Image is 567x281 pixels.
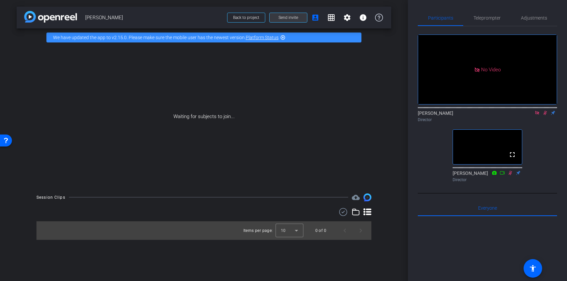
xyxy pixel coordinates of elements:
div: [PERSON_NAME] [453,170,522,183]
mat-icon: cloud_upload [352,193,360,201]
div: Director [453,177,522,183]
mat-icon: fullscreen [508,151,516,159]
img: app-logo [24,11,77,23]
button: Back to project [227,13,265,23]
div: Items per page: [243,227,273,234]
div: Session Clips [36,194,65,201]
div: 0 of 0 [315,227,326,234]
button: Next page [353,223,369,239]
span: Back to project [233,15,259,20]
span: Teleprompter [473,16,501,20]
div: Director [418,117,557,123]
span: No Video [481,66,501,72]
mat-icon: accessibility [529,264,537,272]
button: Previous page [337,223,353,239]
span: [PERSON_NAME] [85,11,223,24]
button: Send invite [269,13,307,23]
div: Waiting for subjects to join... [17,46,391,187]
div: We have updated the app to v2.15.0. Please make sure the mobile user has the newest version. [46,33,361,42]
mat-icon: info [359,14,367,22]
mat-icon: highlight_off [280,35,285,40]
img: Session clips [363,193,371,201]
a: Platform Status [246,35,279,40]
mat-icon: grid_on [327,14,335,22]
mat-icon: account_box [311,14,319,22]
span: Adjustments [521,16,547,20]
mat-icon: settings [343,14,351,22]
div: [PERSON_NAME] [418,110,557,123]
span: Everyone [478,206,497,210]
span: Send invite [279,15,298,20]
span: Destinations for your clips [352,193,360,201]
span: Participants [428,16,453,20]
